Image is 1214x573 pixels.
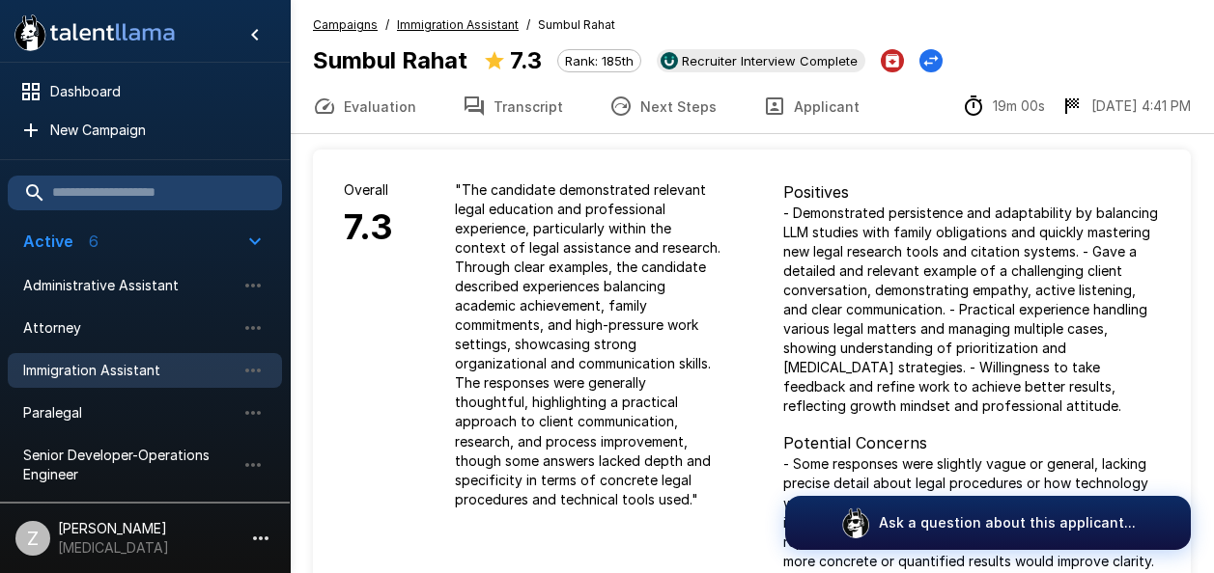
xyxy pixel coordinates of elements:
[840,507,871,538] img: logo_glasses@2x.png
[1060,95,1191,118] div: The date and time when the interview was completed
[783,204,1161,416] p: - Demonstrated persistence and adaptability by balancing LLM studies with family obligations and ...
[740,79,883,133] button: Applicant
[313,17,378,32] u: Campaigns
[783,431,1161,454] p: Potential Concerns
[674,53,865,68] span: Recruiter Interview Complete
[879,513,1136,532] p: Ask a question about this applicant...
[657,49,865,72] div: View profile in UKG
[1091,96,1191,116] p: [DATE] 4:41 PM
[661,52,678,69] img: ukg_logo.jpeg
[783,180,1161,204] p: Positives
[439,79,586,133] button: Transcript
[785,496,1191,550] button: Ask a question about this applicant...
[919,49,943,72] button: Change Stage
[313,46,467,74] b: Sumbul Rahat
[586,79,740,133] button: Next Steps
[397,17,519,32] u: Immigration Assistant
[558,53,640,68] span: Rank: 185th
[385,15,389,35] span: /
[290,79,439,133] button: Evaluation
[510,46,542,74] b: 7.3
[344,180,393,200] p: Overall
[455,180,721,508] p: " The candidate demonstrated relevant legal education and professional experience, particularly w...
[344,200,393,256] h6: 7.3
[526,15,530,35] span: /
[962,95,1045,118] div: The time between starting and completing the interview
[538,15,615,35] span: Sumbul Rahat
[881,49,904,72] button: Archive Applicant
[993,96,1045,116] p: 19m 00s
